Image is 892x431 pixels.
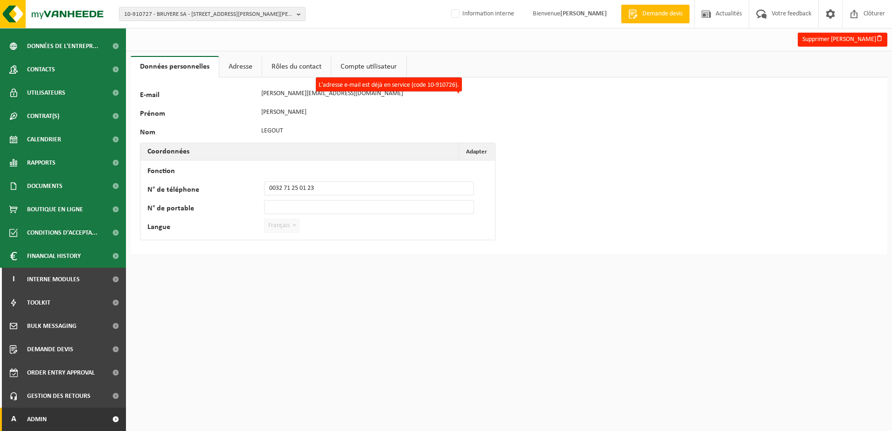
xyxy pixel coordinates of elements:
span: Calendrier [27,128,61,151]
span: I [9,268,18,291]
button: 10-910727 - BRUYERE SA - [STREET_ADDRESS][PERSON_NAME][PERSON_NAME] [119,7,306,21]
label: Prénom [140,110,257,119]
label: Fonction [147,167,264,177]
h2: Coordonnées [140,143,196,160]
a: Adresse [219,56,262,77]
span: Demande devis [640,9,685,19]
span: Rapports [27,151,56,174]
a: Rôles du contact [262,56,331,77]
span: Order entry approval [27,361,95,384]
span: 10-910727 - BRUYERE SA - [STREET_ADDRESS][PERSON_NAME][PERSON_NAME] [124,7,293,21]
label: E-mail [140,91,257,101]
span: Contacts [27,58,55,81]
a: Compte utilisateur [331,56,406,77]
span: A [9,408,18,431]
span: Français [265,219,299,232]
label: N° de téléphone [147,186,264,195]
span: Français [264,219,300,233]
span: Données de l'entrepr... [27,35,98,58]
span: Demande devis [27,338,73,361]
label: N° de portable [147,205,264,214]
span: Contrat(s) [27,104,59,128]
label: Nom [140,129,257,138]
a: Demande devis [621,5,690,23]
span: Interne modules [27,268,80,291]
button: Supprimer [PERSON_NAME] [798,33,887,47]
label: L'adresse e-mail est déjà en service (code 10-910726). [316,77,462,91]
span: Boutique en ligne [27,198,83,221]
span: Bulk Messaging [27,314,77,338]
label: Information interne [449,7,514,21]
span: Gestion des retours [27,384,91,408]
span: Financial History [27,244,81,268]
span: Documents [27,174,63,198]
span: Conditions d'accepta... [27,221,98,244]
strong: [PERSON_NAME] [560,10,607,17]
span: Admin [27,408,47,431]
span: Utilisateurs [27,81,65,104]
span: Adapter [466,149,487,155]
button: Adapter [459,143,494,160]
a: Données personnelles [131,56,219,77]
span: Toolkit [27,291,50,314]
label: Langue [147,223,264,233]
